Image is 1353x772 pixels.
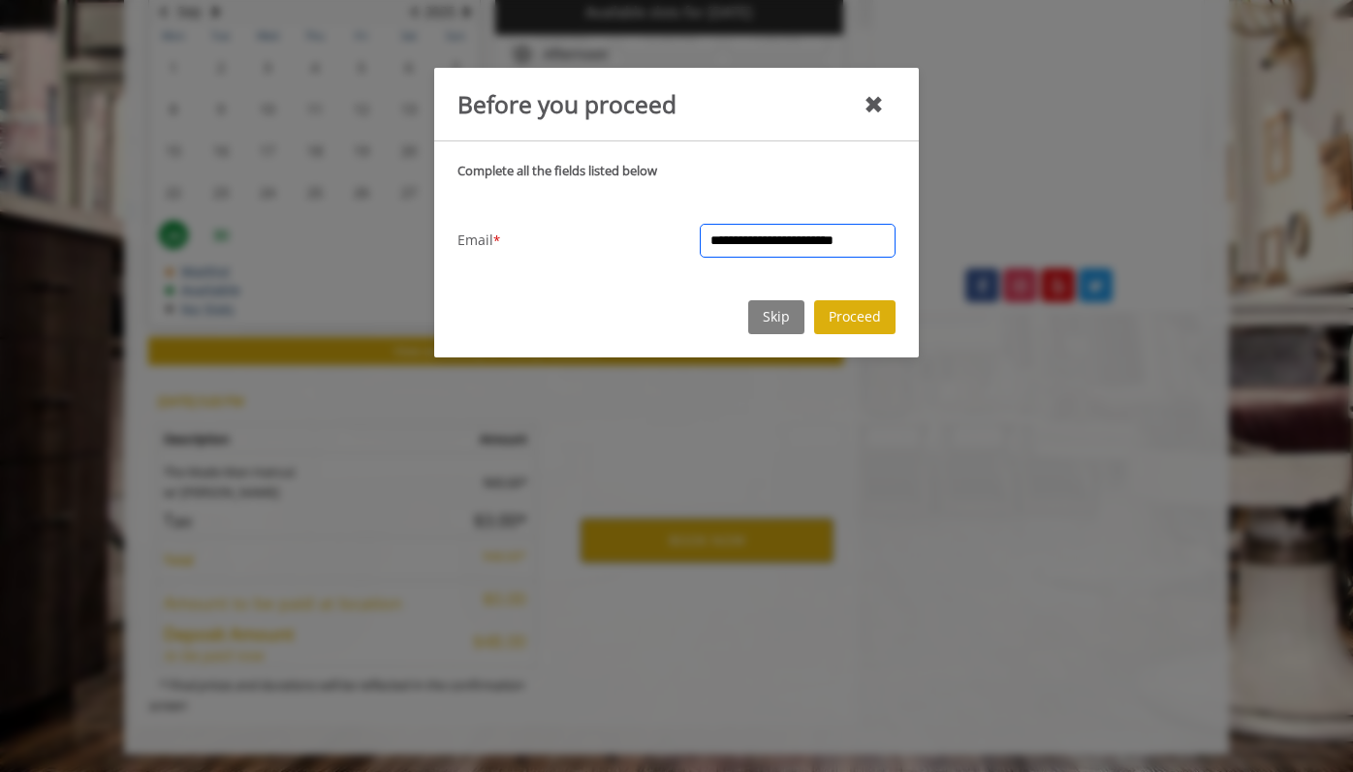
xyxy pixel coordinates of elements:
[457,162,657,179] b: Complete all the fields listed below
[748,300,804,334] button: Skip
[864,84,884,123] div: close mandatory details dialog
[814,300,896,334] button: Proceed
[457,230,493,251] span: Email
[457,85,676,123] div: Before you proceed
